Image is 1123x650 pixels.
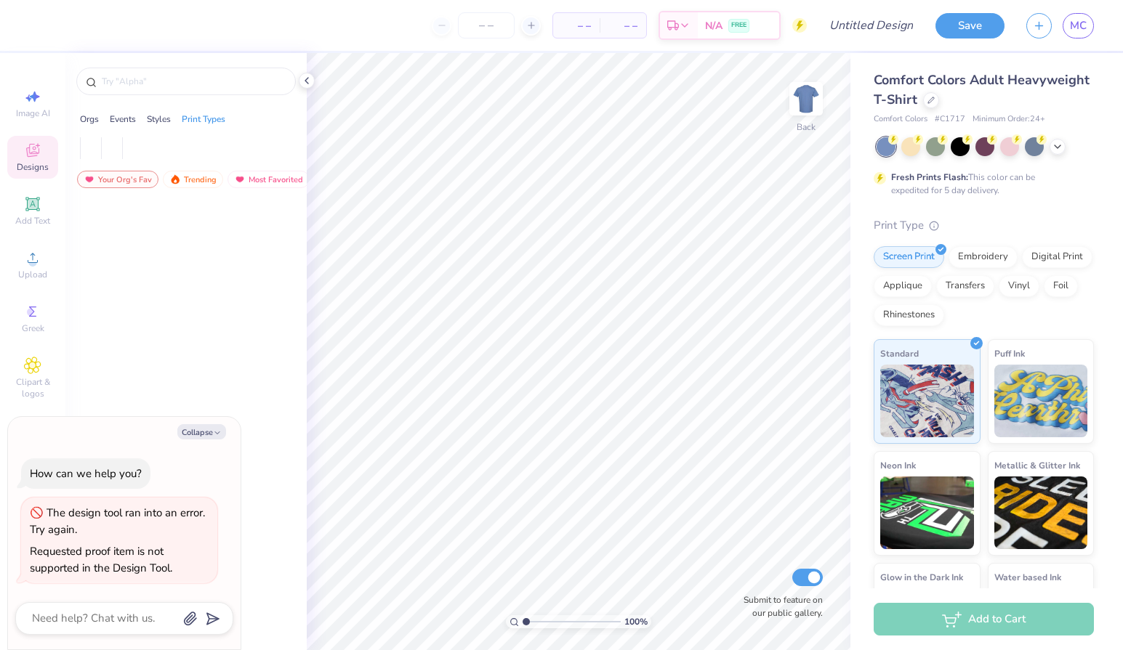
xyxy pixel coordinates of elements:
[880,569,963,585] span: Glow in the Dark Ink
[994,569,1061,585] span: Water based Ink
[880,476,974,549] img: Neon Ink
[874,304,944,326] div: Rhinestones
[1044,275,1078,297] div: Foil
[182,113,225,126] div: Print Types
[874,275,932,297] div: Applique
[80,113,99,126] div: Orgs
[608,18,637,33] span: – –
[84,174,95,184] img: most_fav.gif
[18,269,47,280] span: Upload
[935,113,965,126] span: # C1717
[936,275,994,297] div: Transfers
[880,458,916,473] span: Neon Ink
[147,113,171,126] div: Styles
[999,275,1039,297] div: Vinyl
[17,161,49,173] span: Designs
[818,11,925,40] input: Untitled Design
[994,476,1088,549] img: Metallic & Glitter Ink
[797,121,816,134] div: Back
[731,20,746,31] span: FREE
[874,246,944,268] div: Screen Print
[15,215,50,227] span: Add Text
[30,544,172,575] div: Requested proof item is not supported in the Design Tool.
[736,593,823,619] label: Submit to feature on our public gallery.
[874,71,1090,108] span: Comfort Colors Adult Heavyweight T-Shirt
[880,346,919,361] span: Standard
[994,458,1080,473] span: Metallic & Glitter Ink
[22,322,44,334] span: Greek
[1070,17,1087,34] span: MC
[163,171,223,188] div: Trending
[177,424,226,439] button: Collapse
[1022,246,1092,268] div: Digital Print
[874,217,1094,234] div: Print Type
[100,74,286,89] input: Try "Alpha"
[30,505,205,537] div: The design tool ran into an error. Try again.
[228,171,310,188] div: Most Favorited
[935,13,1005,38] button: Save
[949,246,1018,268] div: Embroidery
[880,365,974,437] img: Standard
[874,113,927,126] span: Comfort Colors
[16,107,50,119] span: Image AI
[110,113,136,126] div: Events
[458,12,515,38] input: – –
[169,174,181,184] img: trending.gif
[994,346,1025,361] span: Puff Ink
[891,171,968,183] strong: Fresh Prints Flash:
[30,466,142,481] div: How can we help you?
[891,171,1070,197] div: This color can be expedited for 5 day delivery.
[7,376,58,399] span: Clipart & logos
[234,174,246,184] img: most_fav.gif
[973,113,1045,126] span: Minimum Order: 24 +
[77,171,158,188] div: Your Org's Fav
[705,18,722,33] span: N/A
[994,365,1088,437] img: Puff Ink
[792,84,821,113] img: Back
[1063,13,1094,38] a: MC
[624,615,648,628] span: 100 %
[562,18,591,33] span: – –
